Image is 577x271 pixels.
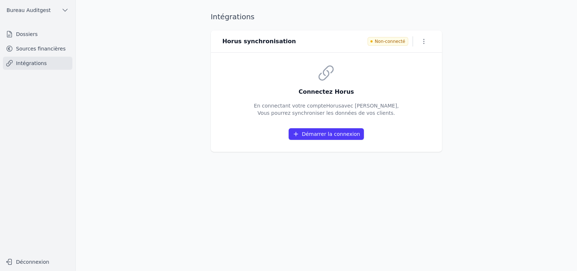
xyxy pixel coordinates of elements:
button: Démarrer la connexion [289,128,364,140]
h3: Connectez Horus [254,88,399,96]
h3: Horus synchronisation [223,37,296,46]
button: Bureau Auditgest [3,4,72,16]
a: Sources financières [3,42,72,55]
span: Bureau Auditgest [7,7,51,14]
button: Déconnexion [3,256,72,268]
a: Dossiers [3,28,72,41]
a: Intégrations [3,57,72,70]
p: En connectant votre compte Horus avec [PERSON_NAME], Vous pourrez synchroniser les données de vos... [254,102,399,117]
h1: Intégrations [211,12,255,22]
span: Non-connecté [368,37,408,46]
